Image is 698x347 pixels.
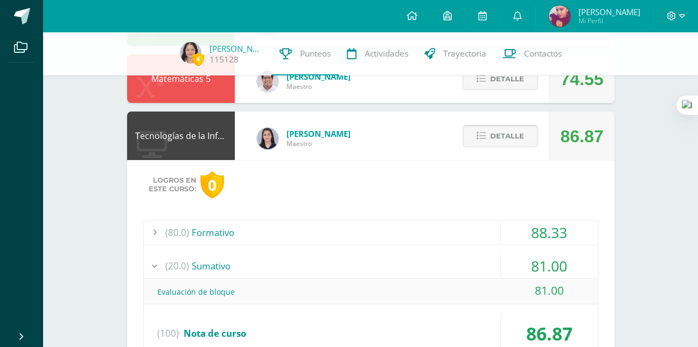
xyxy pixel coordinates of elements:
[165,254,189,278] span: (20.0)
[200,171,224,199] div: 0
[144,220,598,245] div: Formativo
[501,220,598,245] div: 88.33
[271,32,339,75] a: Punteos
[144,280,598,304] div: Evaluación de bloque
[165,220,189,245] span: (80.0)
[463,125,538,147] button: Detalle
[300,48,331,59] span: Punteos
[287,128,351,139] span: [PERSON_NAME]
[287,139,351,148] span: Maestro
[149,176,196,193] span: Logros en este curso:
[549,5,570,27] img: 56fa8ae54895f260aaa680a71fb556c5.png
[184,327,246,339] span: Nota de curso
[501,279,598,303] div: 81.00
[287,82,351,91] span: Maestro
[192,52,204,66] span: 4
[490,69,524,89] span: Detalle
[257,71,278,92] img: 01ec045deed16b978cfcd964fb0d0c55.png
[365,48,408,59] span: Actividades
[443,48,486,59] span: Trayectoria
[463,68,538,90] button: Detalle
[501,254,598,278] div: 81.00
[210,43,263,54] a: [PERSON_NAME]
[257,128,278,149] img: dbcf09110664cdb6f63fe058abfafc14.png
[180,42,201,64] img: a7ee6d70d80002b2e40dc5bf61ca7e6f.png
[127,112,235,160] div: Tecnologías de la Información y la Comunicación 5
[524,48,562,59] span: Contactos
[560,112,603,161] div: 86.87
[287,71,351,82] span: [PERSON_NAME]
[578,16,640,25] span: Mi Perfil
[560,55,603,103] div: 74.55
[144,254,598,278] div: Sumativo
[578,6,640,17] span: [PERSON_NAME]
[127,54,235,103] div: Matemáticas 5
[416,32,494,75] a: Trayectoria
[210,54,239,65] a: 115128
[490,126,524,146] span: Detalle
[494,32,570,75] a: Contactos
[339,32,416,75] a: Actividades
